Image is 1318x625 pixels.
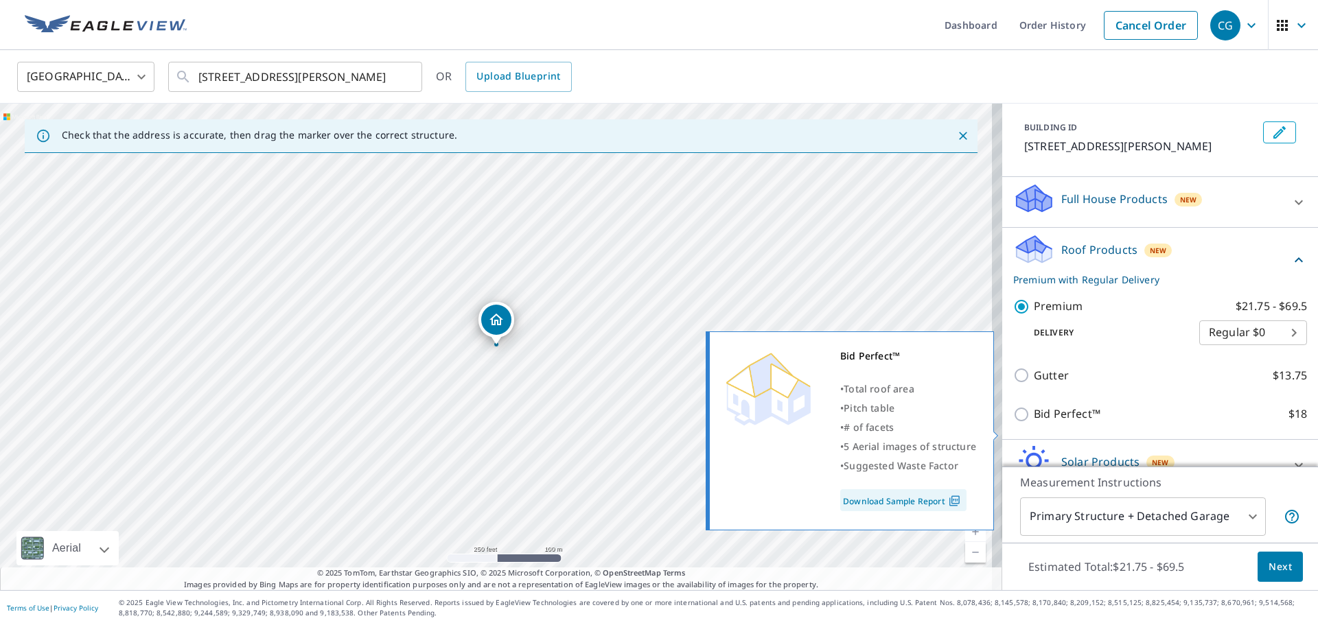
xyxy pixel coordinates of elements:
div: OR [436,62,572,92]
p: | [7,604,98,612]
p: Full House Products [1061,191,1168,207]
span: New [1152,457,1169,468]
div: Aerial [48,531,85,565]
p: Measurement Instructions [1020,474,1300,491]
div: • [840,418,976,437]
div: Aerial [16,531,119,565]
p: Premium with Regular Delivery [1013,272,1291,287]
a: Download Sample Report [840,489,967,511]
p: [STREET_ADDRESS][PERSON_NAME] [1024,138,1258,154]
span: # of facets [844,421,894,434]
div: Full House ProductsNew [1013,182,1307,222]
span: Your report will include the primary structure and a detached garage if one exists. [1284,508,1300,525]
div: • [840,456,976,475]
p: Solar Products [1061,453,1140,470]
span: 5 Aerial images of structure [844,440,976,453]
input: Search by address or latitude-longitude [198,58,394,96]
div: Regular $0 [1199,314,1307,352]
span: © 2025 TomTom, Earthstar Geographics SIO, © 2025 Microsoft Corporation, © [317,567,686,579]
div: • [840,399,976,418]
div: Roof ProductsNewPremium with Regular Delivery [1013,233,1307,287]
div: [GEOGRAPHIC_DATA] [17,58,154,96]
div: CG [1210,10,1240,40]
a: Terms of Use [7,603,49,613]
img: Pdf Icon [945,495,964,507]
div: • [840,437,976,456]
span: Suggested Waste Factor [844,459,958,472]
p: Bid Perfect™ [1034,405,1100,423]
p: Estimated Total: $21.75 - $69.5 [1017,552,1196,582]
div: Solar ProductsNew [1013,445,1307,484]
button: Edit building 1 [1263,121,1296,143]
p: Check that the address is accurate, then drag the marker over the correct structure. [62,129,457,141]
span: Total roof area [844,382,914,395]
p: BUILDING ID [1024,121,1077,133]
p: $21.75 - $69.5 [1236,298,1307,315]
div: Bid Perfect™ [840,346,976,366]
img: Premium [720,346,816,429]
button: Next [1258,552,1303,582]
p: $18 [1288,405,1307,423]
a: Cancel Order [1104,11,1198,40]
p: Roof Products [1061,241,1137,258]
span: Pitch table [844,401,894,414]
span: Upload Blueprint [476,68,560,85]
a: Terms [663,567,686,578]
p: Delivery [1013,327,1199,339]
span: New [1150,245,1167,256]
div: Primary Structure + Detached Garage [1020,497,1266,536]
span: New [1180,194,1197,205]
button: Close [954,127,972,145]
div: Dropped pin, building 1, Residential property, 6714 Viale Elizabeth Delray Beach, FL 33446 [478,302,514,344]
p: © 2025 Eagle View Technologies, Inc. and Pictometry International Corp. All Rights Reserved. Repo... [119,598,1311,618]
a: Privacy Policy [54,603,98,613]
div: • [840,379,976,399]
img: EV Logo [25,15,187,36]
p: Premium [1034,298,1083,315]
span: Next [1269,558,1292,576]
p: $13.75 [1273,367,1307,384]
a: Upload Blueprint [465,62,571,92]
a: OpenStreetMap [603,567,660,578]
p: Gutter [1034,367,1069,384]
a: Current Level 17, Zoom Out [965,542,986,563]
